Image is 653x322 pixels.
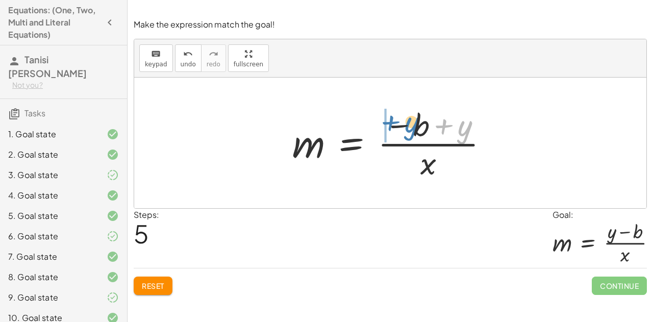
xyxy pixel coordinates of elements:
[142,281,164,290] span: Reset
[107,128,119,140] i: Task finished and correct.
[151,48,161,60] i: keyboard
[107,271,119,283] i: Task finished and correct.
[145,61,167,68] span: keypad
[183,48,193,60] i: undo
[8,189,90,202] div: 4. Goal state
[107,148,119,161] i: Task finished and correct.
[234,61,263,68] span: fullscreen
[8,251,90,263] div: 7. Goal state
[8,291,90,304] div: 9. Goal state
[228,44,269,72] button: fullscreen
[134,19,647,31] p: Make the expression match the goal!
[8,210,90,222] div: 5. Goal state
[8,169,90,181] div: 3. Goal state
[181,61,196,68] span: undo
[552,209,647,221] div: Goal:
[8,54,87,79] span: Tanisi [PERSON_NAME]
[107,210,119,222] i: Task finished and correct.
[24,108,45,118] span: Tasks
[134,277,172,295] button: Reset
[8,148,90,161] div: 2. Goal state
[134,209,159,220] label: Steps:
[107,251,119,263] i: Task finished and correct.
[107,230,119,242] i: Task finished and part of it marked as correct.
[107,169,119,181] i: Task finished and part of it marked as correct.
[134,218,149,249] span: 5
[209,48,218,60] i: redo
[107,189,119,202] i: Task finished and correct.
[8,4,101,41] h4: Equations: (One, Two, Multi and Literal Equations)
[201,44,226,72] button: redoredo
[107,291,119,304] i: Task finished and part of it marked as correct.
[207,61,220,68] span: redo
[8,230,90,242] div: 6. Goal state
[175,44,202,72] button: undoundo
[8,128,90,140] div: 1. Goal state
[8,271,90,283] div: 8. Goal state
[139,44,173,72] button: keyboardkeypad
[12,80,119,90] div: Not you?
